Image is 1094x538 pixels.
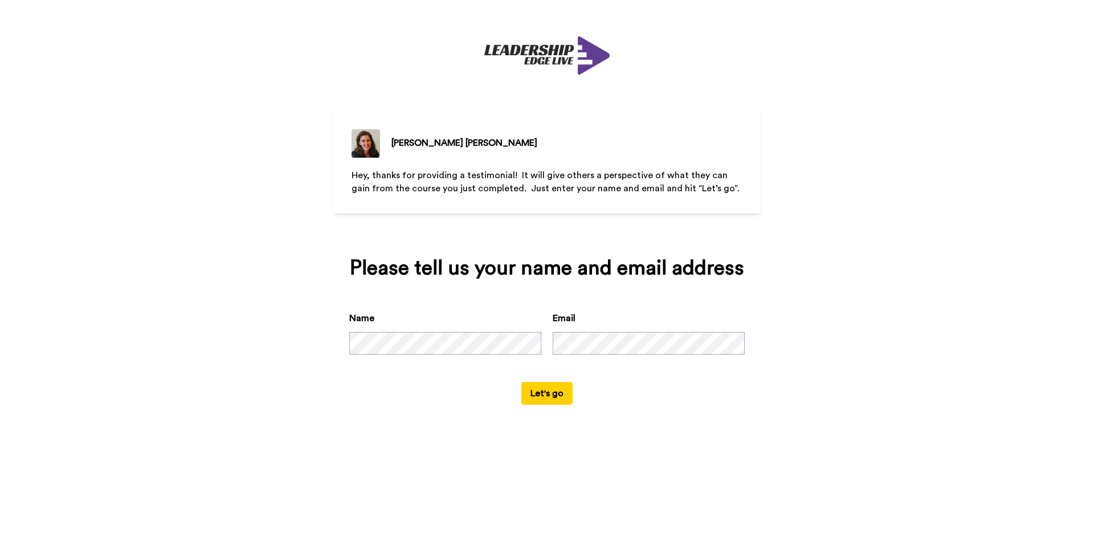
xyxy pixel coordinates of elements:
div: Please tell us your name and email address [349,257,745,280]
span: Hey, thanks for providing a testimonial! It will give others a perspective of what they can gain ... [352,171,740,193]
label: Name [349,311,374,325]
button: Let's go [521,382,573,405]
img: https://cdn.bonjoro.com/media/c9423023-9bdd-4e35-95b5-77dd74cb3f59/b5a77c35-7a40-43b5-ac46-9fce63... [484,36,610,75]
div: [PERSON_NAME] [PERSON_NAME] [391,136,537,150]
label: Email [553,311,575,325]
